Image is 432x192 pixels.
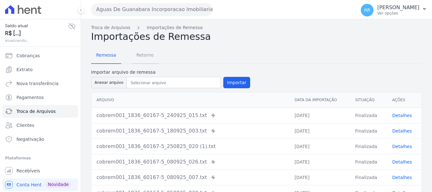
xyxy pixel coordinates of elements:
[3,119,78,132] a: Clientes
[133,49,157,61] span: Retorno
[3,133,78,146] a: Negativação
[131,47,159,64] a: Retorno
[16,122,34,128] span: Clientes
[5,154,76,162] div: Plataformas
[16,168,40,174] span: Recebíveis
[3,49,78,62] a: Cobranças
[16,66,33,73] span: Extrato
[91,77,127,88] button: Anexar arquivo
[350,123,387,139] td: Finalizada
[3,105,78,118] a: Troca de Arquivos
[392,159,412,164] a: Detalhes
[289,139,350,154] td: [DATE]
[392,113,412,118] a: Detalhes
[45,181,71,188] span: Novidade
[289,92,350,108] th: Data da Importação
[91,92,289,108] th: Arquivo
[16,136,44,142] span: Negativação
[3,63,78,76] a: Extrato
[3,77,78,90] a: Nova transferência
[92,49,120,61] span: Remessa
[350,170,387,185] td: Finalizada
[364,8,370,12] span: RR
[392,128,412,133] a: Detalhes
[3,91,78,104] a: Pagamentos
[91,24,422,31] nav: Breadcrumb
[5,29,68,38] span: R$ [...]
[392,144,412,149] a: Detalhes
[350,154,387,170] td: Finalizada
[91,69,250,76] label: Importar arquivo de remessa
[91,47,121,64] a: Remessa
[16,94,44,101] span: Pagamentos
[350,139,387,154] td: Finalizada
[96,127,284,135] div: cobrem001_1836_60167-5_180925_003.txt
[16,108,56,115] span: Troca de Arquivos
[16,80,59,87] span: Nova transferência
[289,170,350,185] td: [DATE]
[91,31,422,42] h2: Importações de Remessa
[96,174,284,181] div: cobrem001_1836_60167-5_080925_007.txt
[350,92,387,108] th: Situação
[223,77,250,88] button: Importar
[96,158,284,166] div: cobrem001_1836_60167-5_080925_026.txt
[289,123,350,139] td: [DATE]
[3,164,78,177] a: Recebíveis
[387,92,422,108] th: Ações
[16,182,41,188] span: Conta Hent
[356,1,432,19] button: RR [PERSON_NAME] Ver opções
[96,143,284,150] div: cobrem001_1836_60167-5_250825_020 (1).txt
[350,108,387,123] td: Finalizada
[377,11,419,16] p: Ver opções
[5,22,68,29] span: Saldo atual
[289,154,350,170] td: [DATE]
[91,24,130,31] a: Troca de Arquivos
[128,79,219,87] input: Selecionar arquivo
[289,108,350,123] td: [DATE]
[392,175,412,180] a: Detalhes
[91,3,213,16] button: Aguas De Guanabara Incorporacao Imobiliaria SPE LTDA
[16,53,40,59] span: Cobranças
[5,38,68,43] span: atualizando...
[96,112,284,119] div: cobrem001_1836_60167-5_240925_015.txt
[3,178,78,191] a: Conta Hent Novidade
[377,4,419,11] p: [PERSON_NAME]
[147,24,203,31] a: Importações de Remessa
